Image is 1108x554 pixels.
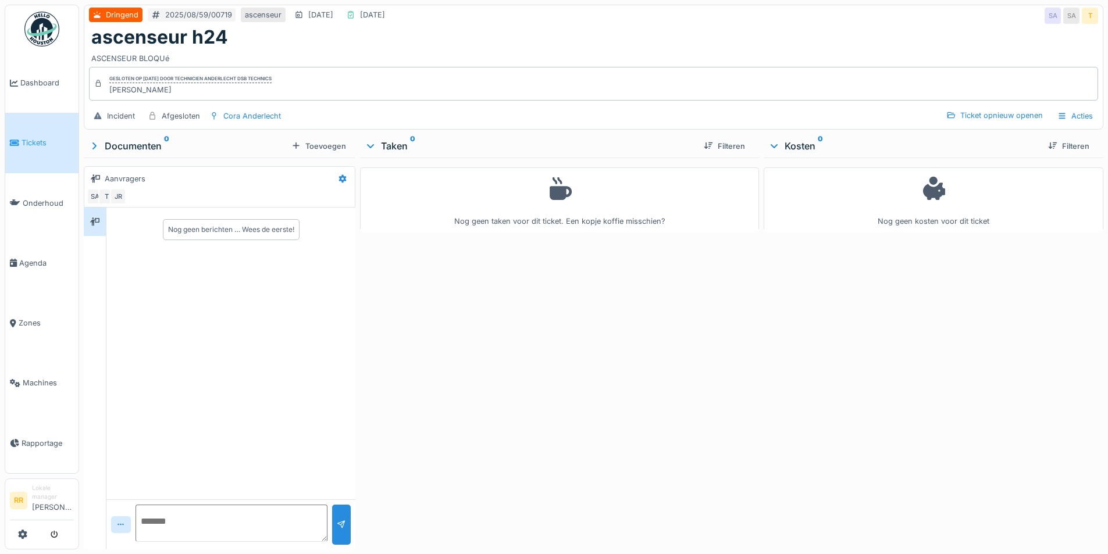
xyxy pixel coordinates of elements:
[164,139,169,153] sup: 0
[109,84,272,95] div: [PERSON_NAME]
[19,317,74,328] span: Zones
[368,173,751,227] div: Nog geen taken voor dit ticket. Een kopje koffie misschien?
[942,108,1048,123] div: Ticket opnieuw openen
[20,77,74,88] span: Dashboard
[10,484,74,520] a: RR Lokale manager[PERSON_NAME]
[1063,8,1080,24] div: SA
[23,377,74,388] span: Machines
[87,188,103,205] div: SA
[165,9,232,20] div: 2025/08/59/00719
[91,26,228,48] h1: ascenseur h24
[1045,8,1061,24] div: SA
[23,198,74,209] span: Onderhoud
[768,139,1039,153] div: Kosten
[32,484,74,502] div: Lokale manager
[105,173,145,184] div: Aanvragers
[91,48,1096,64] div: ASCENSEUR BLOQUé
[22,438,74,449] span: Rapportage
[10,492,27,509] li: RR
[32,484,74,517] li: [PERSON_NAME]
[168,224,294,235] div: Nog geen berichten … Wees de eerste!
[771,173,1096,227] div: Nog geen kosten voor dit ticket
[110,188,126,205] div: JR
[88,139,287,153] div: Documenten
[223,110,281,121] div: Cora Anderlecht
[410,139,415,153] sup: 0
[365,139,694,153] div: Taken
[106,9,138,20] div: Dringend
[245,9,282,20] div: ascenseur
[360,9,385,20] div: [DATE]
[5,233,79,293] a: Agenda
[22,137,74,148] span: Tickets
[107,110,135,121] div: Incident
[5,413,79,473] a: Rapportage
[5,113,79,173] a: Tickets
[98,188,115,205] div: T
[19,258,74,269] span: Agenda
[109,75,272,83] div: Gesloten op [DATE] door Technicien Anderlecht DSB Technics
[5,353,79,413] a: Machines
[699,138,750,154] div: Filteren
[5,53,79,113] a: Dashboard
[1052,108,1098,124] div: Acties
[162,110,200,121] div: Afgesloten
[24,12,59,47] img: Badge_color-CXgf-gQk.svg
[308,9,333,20] div: [DATE]
[1082,8,1098,24] div: T
[5,293,79,353] a: Zones
[287,138,351,154] div: Toevoegen
[818,139,823,153] sup: 0
[5,173,79,233] a: Onderhoud
[1043,138,1094,154] div: Filteren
